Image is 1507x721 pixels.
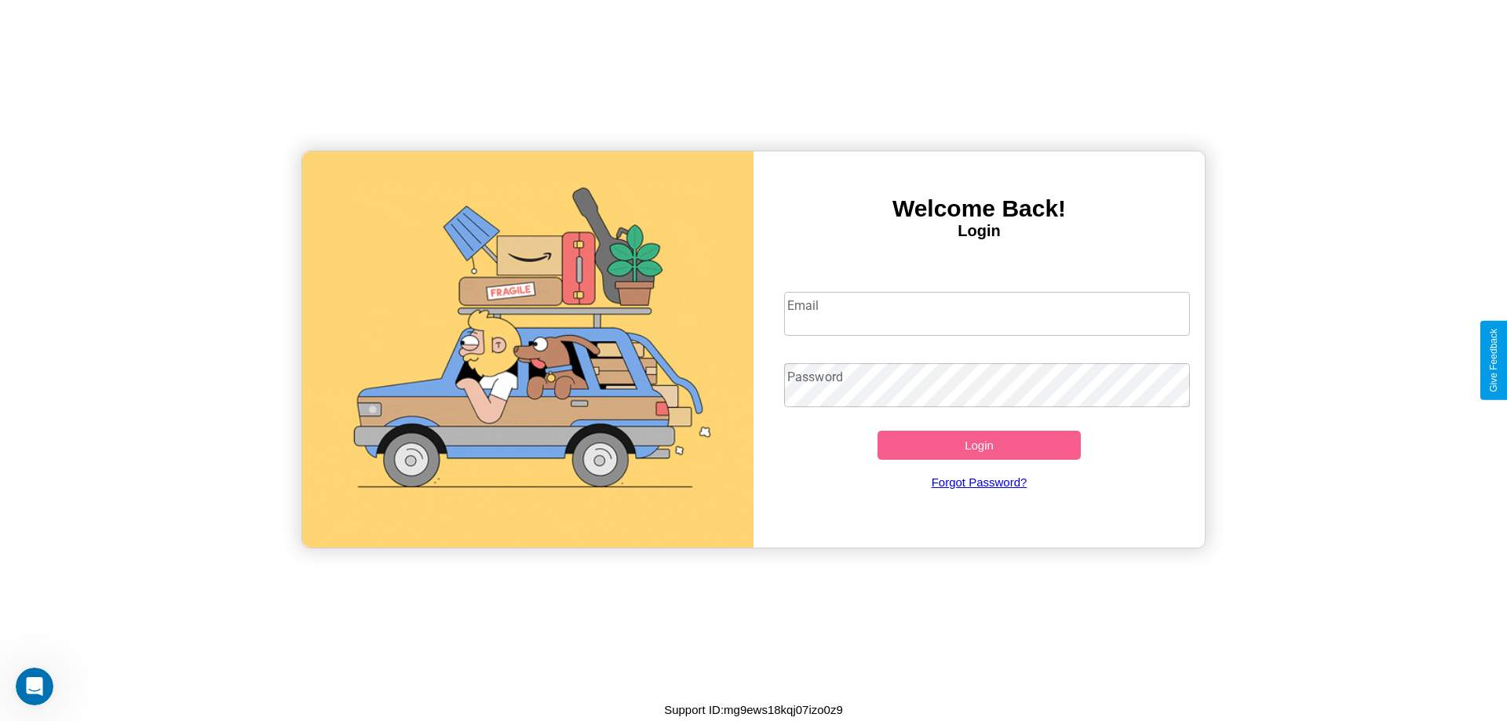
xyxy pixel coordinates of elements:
img: gif [302,151,753,548]
p: Support ID: mg9ews18kqj07izo0z9 [664,699,843,720]
button: Login [878,431,1081,460]
div: Give Feedback [1488,329,1499,392]
h4: Login [753,222,1205,240]
h3: Welcome Back! [753,195,1205,222]
a: Forgot Password? [776,460,1183,504]
iframe: Intercom live chat [16,668,53,705]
